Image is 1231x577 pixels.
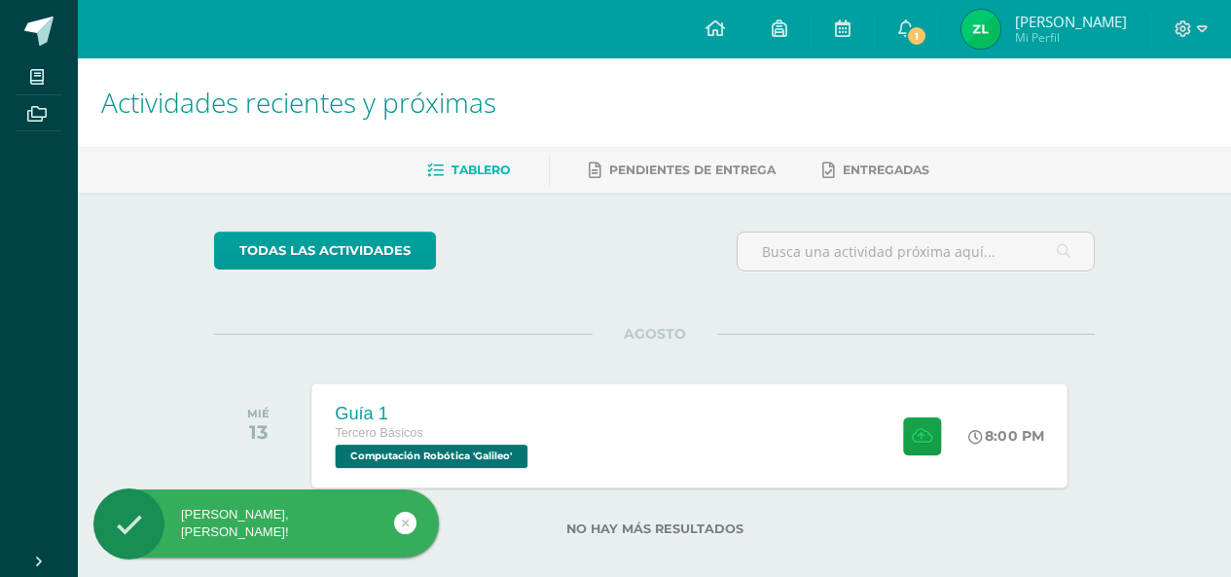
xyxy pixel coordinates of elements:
a: Entregadas [822,155,929,186]
div: 13 [247,420,270,444]
div: 8:00 PM [969,427,1045,445]
a: Pendientes de entrega [589,155,776,186]
div: Guía 1 [336,403,533,423]
span: Pendientes de entrega [609,162,776,177]
span: Computación Robótica 'Galileo' [336,445,528,468]
span: 1 [906,25,927,47]
a: Tablero [427,155,510,186]
a: todas las Actividades [214,232,436,270]
img: 2787e25f7f0c664a9147652fabfa490d.png [961,10,1000,49]
input: Busca una actividad próxima aquí... [738,233,1094,270]
span: Tercero Básicos [336,426,423,440]
span: Entregadas [843,162,929,177]
span: AGOSTO [593,325,717,343]
div: MIÉ [247,407,270,420]
div: [PERSON_NAME], [PERSON_NAME]! [93,506,439,541]
span: [PERSON_NAME] [1015,12,1127,31]
label: No hay más resultados [214,522,1095,536]
span: Tablero [452,162,510,177]
span: Mi Perfil [1015,29,1127,46]
span: Actividades recientes y próximas [101,84,496,121]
